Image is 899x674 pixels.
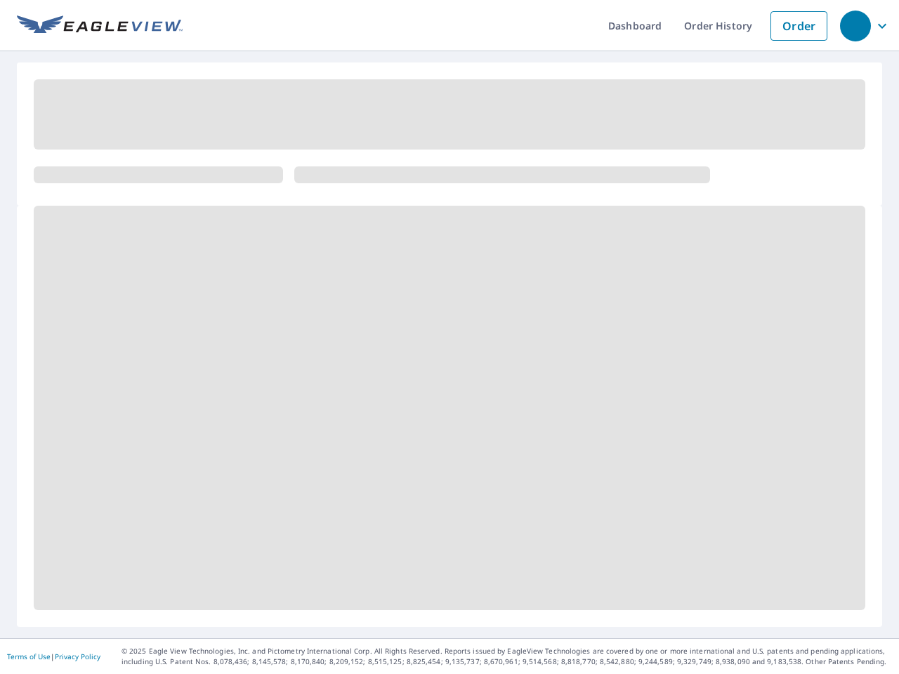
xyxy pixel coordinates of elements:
a: Terms of Use [7,652,51,661]
p: | [7,652,100,661]
a: Privacy Policy [55,652,100,661]
img: EV Logo [17,15,183,37]
a: Order [770,11,827,41]
p: © 2025 Eagle View Technologies, Inc. and Pictometry International Corp. All Rights Reserved. Repo... [122,646,892,667]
